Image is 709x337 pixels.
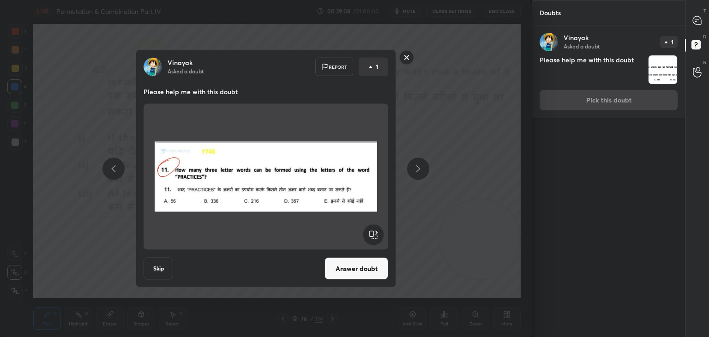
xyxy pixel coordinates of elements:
p: 1 [671,39,673,45]
p: D [703,33,706,40]
p: Doubts [532,0,568,25]
img: 17599240621KU4AJ.JPEG [155,108,377,246]
button: Skip [144,258,173,280]
p: Asked a doubt [168,67,204,75]
p: Vinayak [564,34,589,42]
img: baf581b78f9842df8d22f21915c0352e.jpg [144,58,162,76]
p: Please help me with this doubt [144,87,388,96]
p: Vinayak [168,59,192,66]
p: 1 [376,62,379,72]
img: baf581b78f9842df8d22f21915c0352e.jpg [540,33,558,51]
h4: Please help me with this doubt [540,55,644,84]
div: Report [315,58,353,76]
p: G [703,59,706,66]
img: 17599240621KU4AJ.JPEG [649,55,677,84]
p: T [703,7,706,14]
button: Answer doubt [324,258,388,280]
p: Asked a doubt [564,42,600,50]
